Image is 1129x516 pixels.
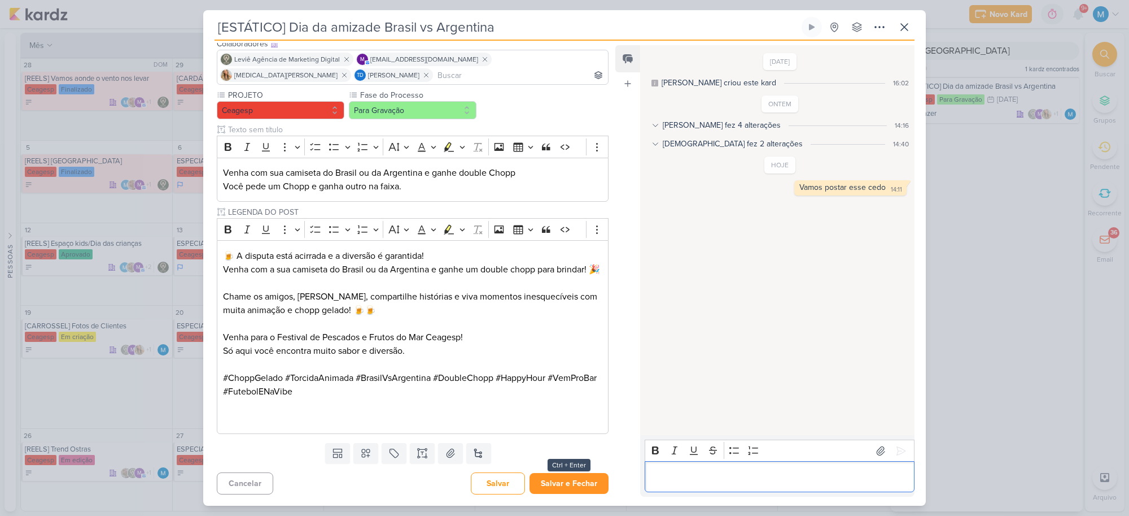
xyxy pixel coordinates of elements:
[895,120,909,131] div: 14:16
[471,472,525,495] button: Salvar
[223,166,602,180] p: Venha com sua camiseta do Brasil ou da Argentina e ganhe double Chopp
[223,263,602,276] p: Venha com a sua camiseta do Brasil ou da Argentina e ganhe um double chopp para brindar! 🎉
[359,89,476,101] label: Fase do Processo
[217,158,609,202] div: Editor editing area: main
[215,17,799,37] input: Kard Sem Título
[355,70,366,81] div: Thais de carvalho
[227,89,344,101] label: PROJETO
[234,54,340,64] span: Leviê Agência de Marketing Digital
[234,70,338,80] span: [MEDICAL_DATA][PERSON_NAME]
[891,185,902,194] div: 14:11
[360,57,365,63] p: m
[217,472,273,495] button: Cancelar
[217,218,609,240] div: Editor toolbar
[223,371,602,398] p: #ChoppGelado #TorcidaAnimada #BrasilVsArgentina #DoubleChopp #HappyHour #VemProBar #FutebolENaVibe
[548,459,590,471] div: Ctrl + Enter
[530,473,609,494] button: Salvar e Fechar
[799,183,886,192] div: Vamos postar esse cedo
[893,78,909,88] div: 16:02
[663,138,803,150] div: [DEMOGRAPHIC_DATA] fez 2 alterações
[662,77,776,89] div: MARIANA criou este kard
[807,23,816,32] div: Ligar relógio
[349,101,476,119] button: Para Gravação
[651,80,658,86] div: Este log é visível à todos no kard
[645,461,914,492] div: Editor editing area: main
[221,54,232,65] img: Leviê Agência de Marketing Digital
[370,54,478,64] span: [EMAIL_ADDRESS][DOMAIN_NAME]
[435,68,606,82] input: Buscar
[645,440,914,462] div: Editor toolbar
[223,331,602,344] p: Venha para o Festival de Pescados e Frutos do Mar Ceagesp!
[226,206,609,218] input: Texto sem título
[221,70,232,81] img: Yasmin Yumi
[217,136,609,158] div: Editor toolbar
[357,73,364,79] p: Td
[226,124,609,136] input: Texto sem título
[357,54,368,65] div: mlegnaioli@gmail.com
[663,119,781,131] div: [PERSON_NAME] fez 4 alterações
[217,240,609,434] div: Editor editing area: main
[223,180,602,193] p: Você pede um Chopp e ganha outro na faixa.
[217,38,609,50] div: Colaboradores
[223,290,602,317] p: Chame os amigos, [PERSON_NAME], compartilhe histórias e viva momentos inesquecíveis com muita ani...
[223,344,602,371] p: Só aqui você encontra muito sabor e diversão.
[368,70,419,80] span: [PERSON_NAME]
[893,139,909,149] div: 14:40
[217,101,344,119] button: Ceagesp
[223,249,602,263] p: 🍺 A disputa está acirrada e a diversão é garantida!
